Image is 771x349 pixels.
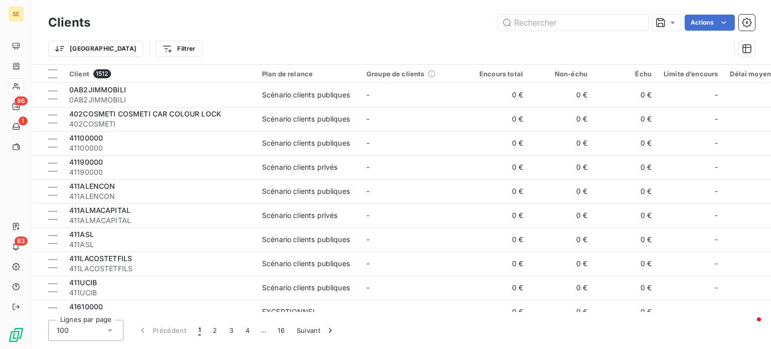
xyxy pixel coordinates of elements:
[223,320,239,341] button: 3
[366,163,369,171] span: -
[69,167,250,177] span: 41190000
[529,276,593,300] td: 0 €
[529,155,593,179] td: 0 €
[69,288,250,298] span: 411UCIB
[529,131,593,155] td: 0 €
[19,117,28,126] span: 1
[262,90,350,100] div: Scénario clients publiques
[599,70,652,78] div: Échu
[715,114,718,124] span: -
[262,210,337,220] div: Scénario clients privés
[69,182,115,190] span: 411ALENCON
[593,227,658,252] td: 0 €
[593,203,658,227] td: 0 €
[465,227,529,252] td: 0 €
[593,83,658,107] td: 0 €
[262,186,350,196] div: Scénario clients publiques
[593,107,658,131] td: 0 €
[529,179,593,203] td: 0 €
[685,15,735,31] button: Actions
[366,211,369,219] span: -
[69,70,89,78] span: Client
[262,162,337,172] div: Scénario clients privés
[69,264,250,274] span: 411LACOSTETFILS
[465,107,529,131] td: 0 €
[262,259,350,269] div: Scénario clients publiques
[291,320,341,341] button: Suivant
[69,143,250,153] span: 41100000
[69,119,250,129] span: 402COSMETI
[465,252,529,276] td: 0 €
[465,300,529,324] td: 0 €
[69,95,250,105] span: 0AB2JIMMOBILI
[262,235,350,245] div: Scénario clients publiques
[262,307,317,317] div: EXCEPTIONNEL
[529,83,593,107] td: 0 €
[69,302,103,311] span: 41610000
[192,320,207,341] button: 1
[262,283,350,293] div: Scénario clients publiques
[465,131,529,155] td: 0 €
[69,206,131,214] span: 411ALMACAPITAL
[593,179,658,203] td: 0 €
[366,307,369,316] span: -
[255,322,272,338] span: …
[498,15,649,31] input: Rechercher
[366,114,369,123] span: -
[48,14,90,32] h3: Clients
[262,138,350,148] div: Scénario clients publiques
[69,278,97,287] span: 411UCIB
[69,230,94,239] span: 411ASL
[715,235,718,245] span: -
[366,235,369,244] span: -
[272,320,291,341] button: 16
[715,90,718,100] span: -
[132,320,192,341] button: Précédent
[239,320,255,341] button: 4
[8,6,24,22] div: SE
[529,300,593,324] td: 0 €
[465,276,529,300] td: 0 €
[69,191,250,201] span: 411ALENCON
[366,90,369,99] span: -
[715,162,718,172] span: -
[262,70,354,78] div: Plan de relance
[48,41,143,57] button: [GEOGRAPHIC_DATA]
[715,307,718,317] span: -
[198,325,201,335] span: 1
[715,283,718,293] span: -
[715,138,718,148] span: -
[69,134,103,142] span: 41100000
[737,315,761,339] iframe: Intercom live chat
[93,69,111,78] span: 1512
[593,252,658,276] td: 0 €
[465,179,529,203] td: 0 €
[715,210,718,220] span: -
[57,325,69,335] span: 100
[207,320,223,341] button: 2
[69,254,132,263] span: 411LACOSTETFILS
[664,70,718,78] div: Limite d’encours
[593,155,658,179] td: 0 €
[69,85,126,94] span: 0AB2JIMMOBILI
[529,252,593,276] td: 0 €
[69,215,250,225] span: 411ALMACAPITAL
[366,259,369,268] span: -
[593,131,658,155] td: 0 €
[69,240,250,250] span: 411ASL
[715,186,718,196] span: -
[465,155,529,179] td: 0 €
[465,203,529,227] td: 0 €
[262,114,350,124] div: Scénario clients publiques
[535,70,587,78] div: Non-échu
[366,283,369,292] span: -
[529,227,593,252] td: 0 €
[8,327,24,343] img: Logo LeanPay
[366,187,369,195] span: -
[593,300,658,324] td: 0 €
[156,41,202,57] button: Filtrer
[471,70,523,78] div: Encours total
[465,83,529,107] td: 0 €
[366,139,369,147] span: -
[593,276,658,300] td: 0 €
